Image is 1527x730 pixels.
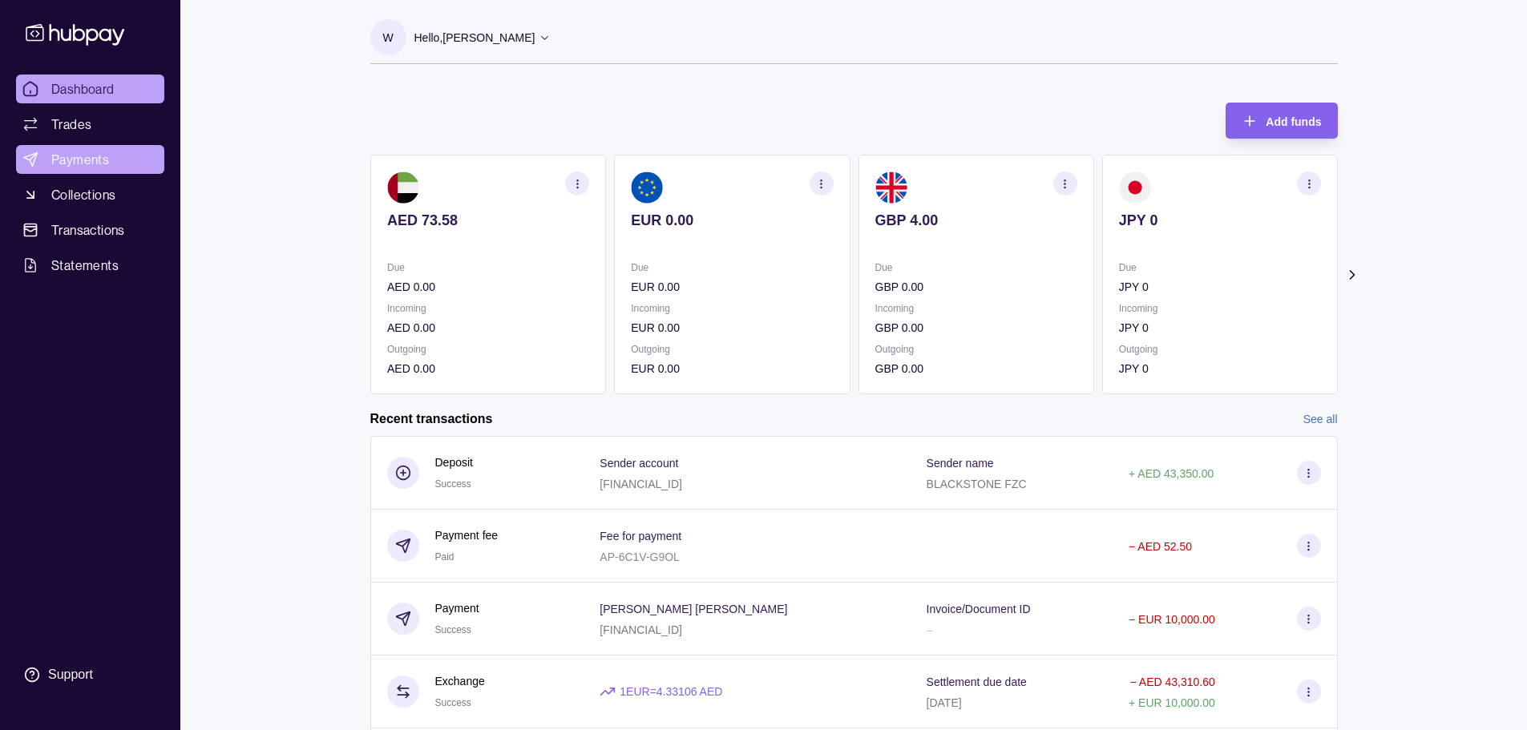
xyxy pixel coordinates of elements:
p: 1 EUR = 4.33106 AED [620,683,722,700]
span: Payments [51,150,109,169]
a: Payments [16,145,164,174]
span: Transactions [51,220,125,240]
p: Due [875,259,1077,276]
p: Hello, [PERSON_NAME] [414,29,535,46]
a: Support [16,658,164,692]
p: [PERSON_NAME] [PERSON_NAME] [600,603,787,615]
span: Paid [435,551,454,563]
img: eu [631,171,663,204]
p: Payment [435,599,479,617]
span: Success [435,478,471,490]
p: Due [631,259,833,276]
p: EUR 0.00 [631,319,833,337]
span: Success [435,697,471,708]
p: Outgoing [875,341,1077,358]
p: GBP 4.00 [875,212,1077,229]
p: Due [387,259,589,276]
span: Success [435,624,471,635]
p: Incoming [631,300,833,317]
p: Sender name [927,457,994,470]
p: GBP 0.00 [875,278,1077,296]
p: AP-6C1V-G9OL [600,551,680,563]
p: AED 0.00 [387,319,589,337]
p: + AED 43,350.00 [1129,467,1214,480]
a: Trades [16,110,164,139]
p: [FINANCIAL_ID] [600,478,682,490]
span: Dashboard [51,79,115,99]
p: JPY 0 [1118,212,1320,229]
p: Incoming [387,300,589,317]
p: AED 0.00 [387,360,589,377]
a: Transactions [16,216,164,244]
p: GBP 0.00 [875,360,1077,377]
p: − EUR 10,000.00 [1129,613,1215,626]
p: – [927,623,933,636]
button: Add funds [1226,103,1337,139]
p: W [382,29,393,46]
p: + EUR 10,000.00 [1129,696,1215,709]
span: Trades [51,115,91,134]
p: Incoming [875,300,1077,317]
a: See all [1303,410,1338,428]
p: GBP 0.00 [875,319,1077,337]
p: − AED 52.50 [1129,540,1192,553]
p: Settlement due date [927,676,1027,688]
a: Statements [16,251,164,280]
p: JPY 0 [1118,278,1320,296]
p: EUR 0.00 [631,360,833,377]
p: Sender account [600,457,678,470]
p: AED 0.00 [387,278,589,296]
span: Collections [51,185,115,204]
p: Deposit [435,454,473,471]
p: JPY 0 [1118,360,1320,377]
div: Support [48,666,93,684]
p: [FINANCIAL_ID] [600,623,682,636]
p: − AED 43,310.60 [1130,676,1215,688]
img: gb [875,171,907,204]
span: Add funds [1266,115,1321,128]
a: Dashboard [16,75,164,103]
img: ae [387,171,419,204]
a: Collections [16,180,164,209]
p: Exchange [435,672,485,690]
p: Outgoing [387,341,589,358]
p: BLACKSTONE FZC [927,478,1027,490]
p: AED 73.58 [387,212,589,229]
p: Incoming [1118,300,1320,317]
span: Statements [51,256,119,275]
p: Payment fee [435,526,499,544]
p: Invoice/Document ID [927,603,1031,615]
p: Outgoing [1118,341,1320,358]
img: jp [1118,171,1150,204]
p: JPY 0 [1118,319,1320,337]
p: Outgoing [631,341,833,358]
p: Due [1118,259,1320,276]
p: Fee for payment [600,530,681,542]
p: EUR 0.00 [631,278,833,296]
p: EUR 0.00 [631,212,833,229]
p: [DATE] [927,696,962,709]
h2: Recent transactions [370,410,493,428]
